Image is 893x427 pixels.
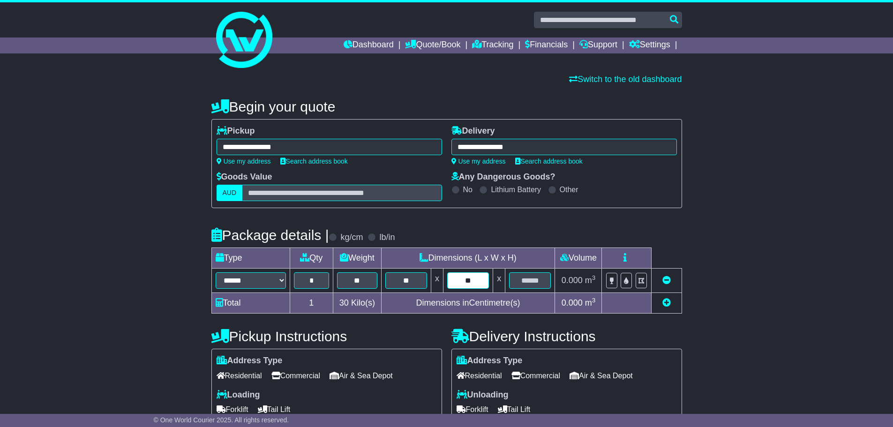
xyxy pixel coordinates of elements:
[330,368,393,383] span: Air & Sea Depot
[381,248,555,269] td: Dimensions (L x W x H)
[217,368,262,383] span: Residential
[405,37,460,53] a: Quote/Book
[570,368,633,383] span: Air & Sea Depot
[211,227,329,243] h4: Package details |
[339,298,349,307] span: 30
[579,37,617,53] a: Support
[333,248,382,269] td: Weight
[333,293,382,314] td: Kilo(s)
[511,368,560,383] span: Commercial
[381,293,555,314] td: Dimensions in Centimetre(s)
[491,185,541,194] label: Lithium Battery
[217,390,260,400] label: Loading
[431,269,443,293] td: x
[585,298,596,307] span: m
[592,274,596,281] sup: 3
[217,157,271,165] a: Use my address
[451,329,682,344] h4: Delivery Instructions
[154,416,289,424] span: © One World Courier 2025. All rights reserved.
[569,75,682,84] a: Switch to the old dashboard
[585,276,596,285] span: m
[457,368,502,383] span: Residential
[562,298,583,307] span: 0.000
[217,172,272,182] label: Goods Value
[211,293,290,314] td: Total
[211,329,442,344] h4: Pickup Instructions
[217,185,243,201] label: AUD
[592,297,596,304] sup: 3
[258,402,291,417] span: Tail Lift
[662,276,671,285] a: Remove this item
[379,232,395,243] label: lb/in
[457,356,523,366] label: Address Type
[472,37,513,53] a: Tracking
[493,269,505,293] td: x
[463,185,473,194] label: No
[525,37,568,53] a: Financials
[457,390,509,400] label: Unloading
[560,185,578,194] label: Other
[555,248,602,269] td: Volume
[211,248,290,269] td: Type
[344,37,394,53] a: Dashboard
[451,172,555,182] label: Any Dangerous Goods?
[280,157,348,165] a: Search address book
[498,402,531,417] span: Tail Lift
[629,37,670,53] a: Settings
[457,402,488,417] span: Forklift
[515,157,583,165] a: Search address book
[217,402,248,417] span: Forklift
[211,99,682,114] h4: Begin your quote
[662,298,671,307] a: Add new item
[290,293,333,314] td: 1
[217,356,283,366] label: Address Type
[451,157,506,165] a: Use my address
[562,276,583,285] span: 0.000
[271,368,320,383] span: Commercial
[290,248,333,269] td: Qty
[451,126,495,136] label: Delivery
[340,232,363,243] label: kg/cm
[217,126,255,136] label: Pickup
